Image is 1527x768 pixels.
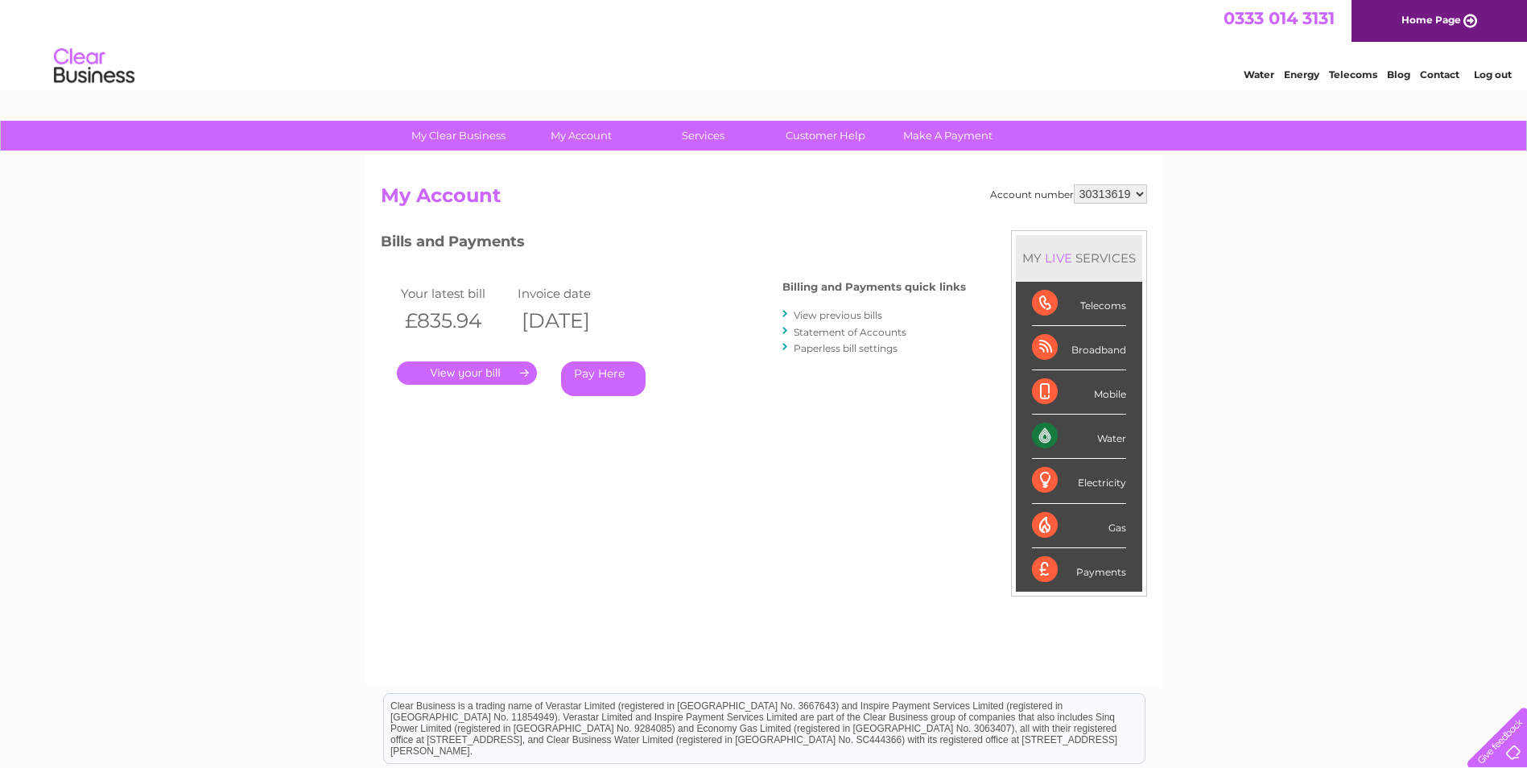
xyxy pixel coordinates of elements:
[1032,459,1126,503] div: Electricity
[637,121,770,151] a: Services
[990,184,1147,204] div: Account number
[1032,370,1126,415] div: Mobile
[1032,548,1126,592] div: Payments
[1032,504,1126,548] div: Gas
[514,304,630,337] th: [DATE]
[782,281,966,293] h4: Billing and Payments quick links
[397,283,514,304] td: Your latest bill
[1032,282,1126,326] div: Telecoms
[1420,68,1459,81] a: Contact
[1474,68,1512,81] a: Log out
[1016,235,1142,281] div: MY SERVICES
[514,283,630,304] td: Invoice date
[397,361,537,385] a: .
[53,42,135,91] img: logo.png
[794,309,882,321] a: View previous bills
[881,121,1014,151] a: Make A Payment
[1224,8,1335,28] a: 0333 014 3131
[1387,68,1410,81] a: Blog
[561,361,646,396] a: Pay Here
[759,121,892,151] a: Customer Help
[1032,326,1126,370] div: Broadband
[1329,68,1377,81] a: Telecoms
[794,326,906,338] a: Statement of Accounts
[1032,415,1126,459] div: Water
[1042,250,1075,266] div: LIVE
[397,304,514,337] th: £835.94
[794,342,898,354] a: Paperless bill settings
[381,230,966,258] h3: Bills and Payments
[1284,68,1319,81] a: Energy
[1244,68,1274,81] a: Water
[392,121,525,151] a: My Clear Business
[381,184,1147,215] h2: My Account
[384,9,1145,78] div: Clear Business is a trading name of Verastar Limited (registered in [GEOGRAPHIC_DATA] No. 3667643...
[514,121,647,151] a: My Account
